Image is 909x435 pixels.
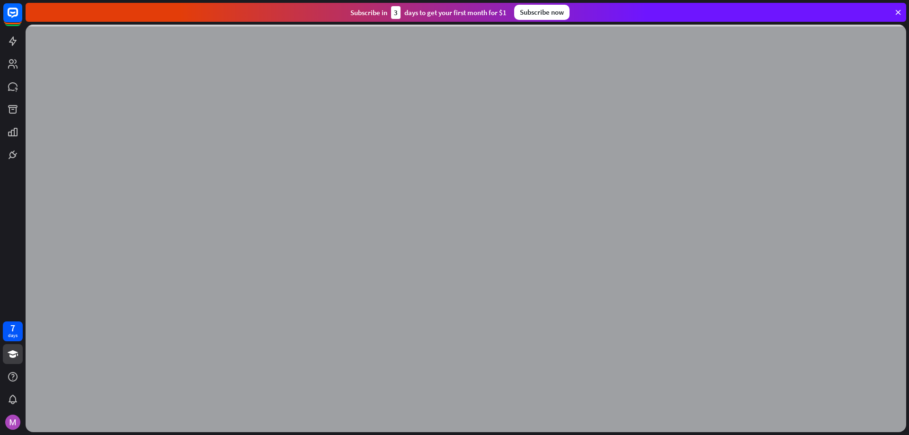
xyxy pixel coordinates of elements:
[8,332,18,339] div: days
[391,6,401,19] div: 3
[514,5,570,20] div: Subscribe now
[10,324,15,332] div: 7
[350,6,507,19] div: Subscribe in days to get your first month for $1
[3,321,23,341] a: 7 days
